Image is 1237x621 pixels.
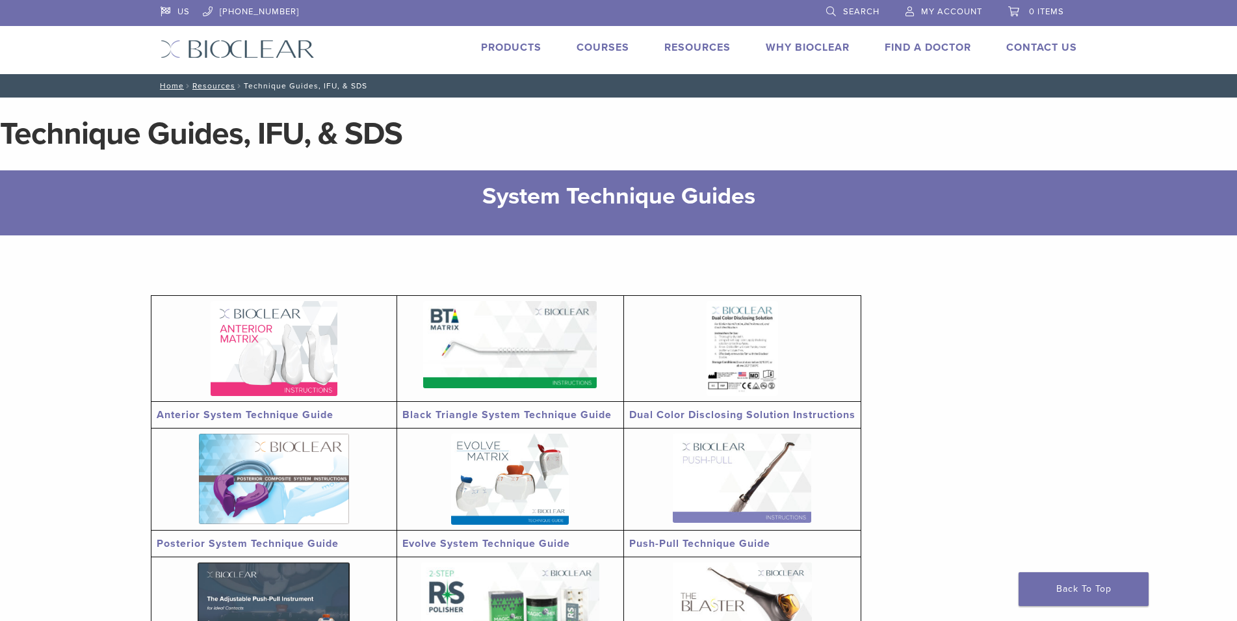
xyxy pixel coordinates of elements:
a: Evolve System Technique Guide [402,537,570,550]
a: Posterior System Technique Guide [157,537,339,550]
span: / [235,83,244,89]
a: Contact Us [1006,41,1077,54]
span: / [184,83,192,89]
nav: Technique Guides, IFU, & SDS [151,74,1087,98]
a: Anterior System Technique Guide [157,408,333,421]
span: Search [843,7,879,17]
a: Back To Top [1019,572,1149,606]
span: My Account [921,7,982,17]
span: 0 items [1029,7,1064,17]
a: Dual Color Disclosing Solution Instructions [629,408,855,421]
a: Push-Pull Technique Guide [629,537,770,550]
a: Home [156,81,184,90]
a: Black Triangle System Technique Guide [402,408,612,421]
a: Why Bioclear [766,41,850,54]
a: Resources [192,81,235,90]
a: Products [481,41,541,54]
a: Find A Doctor [885,41,971,54]
a: Resources [664,41,731,54]
a: Courses [577,41,629,54]
img: Bioclear [161,40,315,59]
h2: System Technique Guides [216,181,1021,212]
